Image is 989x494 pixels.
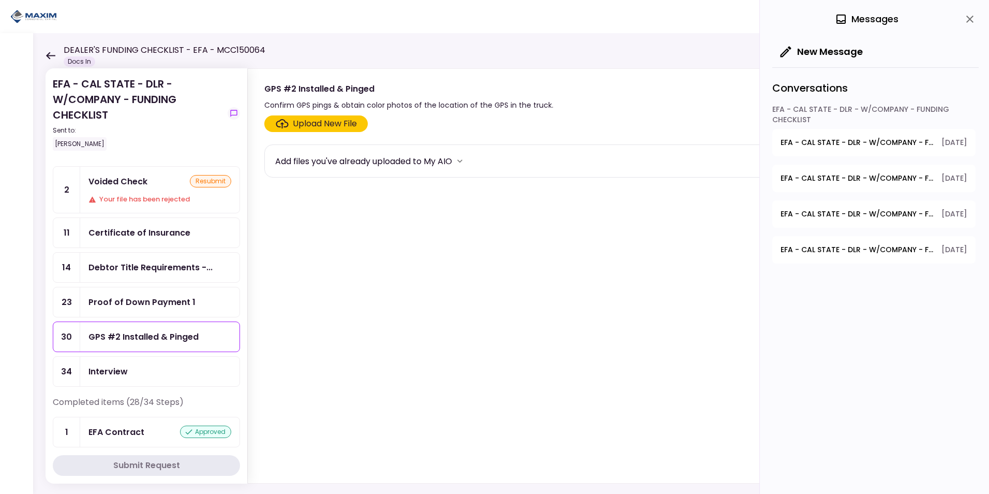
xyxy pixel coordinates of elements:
a: 1EFA Contractapproved [53,417,240,447]
div: Conversations [772,67,979,104]
button: open-conversation [772,236,976,264]
div: Certificate of Insurance [88,226,190,239]
div: Messages [835,11,898,27]
a: 30GPS #2 Installed & Pinged [53,322,240,352]
div: Submit Request [113,459,180,472]
div: GPS #2 Installed & Pinged [88,330,199,343]
a: 11Certificate of Insurance [53,217,240,248]
span: [DATE] [941,137,967,148]
a: 14Debtor Title Requirements - Other Requirements [53,252,240,283]
button: open-conversation [772,200,976,228]
div: 2 [53,167,80,213]
a: 23Proof of Down Payment 1 [53,287,240,317]
button: close [961,10,979,28]
span: EFA - CAL STATE - DLR - W/COMPANY - FUNDING CHECKLIST - Title Application [781,137,934,148]
div: GPS #2 Installed & Pinged [264,82,553,95]
span: EFA - CAL STATE - DLR - W/COMPANY - FUNDING CHECKLIST - GPS Units Ordered [781,244,934,255]
div: Completed items (28/34 Steps) [53,396,240,417]
span: Click here to upload the required document [264,115,368,132]
div: Debtor Title Requirements - Other Requirements [88,261,213,274]
div: 23 [53,287,80,317]
img: Partner icon [10,9,57,24]
span: [DATE] [941,209,967,220]
div: 34 [53,357,80,386]
div: Voided Check [88,175,147,188]
div: Add files you've already uploaded to My AIO [275,155,452,168]
div: EFA Contract [88,426,144,439]
div: 1 [53,417,80,447]
button: show-messages [228,107,240,120]
div: GPS #2 Installed & PingedConfirm GPS pings & obtain color photos of the location of the GPS in th... [247,68,968,484]
div: Proof of Down Payment 1 [88,296,196,309]
div: 30 [53,322,80,352]
h1: DEALER'S FUNDING CHECKLIST - EFA - MCC150064 [64,44,265,56]
button: open-conversation [772,129,976,156]
div: Sent to: [53,126,223,135]
div: 14 [53,253,80,282]
div: Upload New File [293,118,357,130]
button: Submit Request [53,455,240,476]
div: approved [180,426,231,438]
div: 11 [53,218,80,248]
a: 2Voided CheckresubmitYour file has been rejected [53,166,240,213]
div: EFA - CAL STATE - DLR - W/COMPANY - FUNDING CHECKLIST [772,104,976,129]
span: EFA - CAL STATE - DLR - W/COMPANY - FUNDING CHECKLIST - POA - Original CA Reg 260, 256, & 4008 (R... [781,209,934,220]
div: Interview [88,365,128,378]
button: more [452,153,468,169]
button: open-conversation [772,165,976,192]
div: Docs In [64,56,95,67]
div: Confirm GPS pings & obtain color photos of the location of the GPS in the truck. [264,99,553,111]
div: Your file has been rejected [88,194,231,205]
span: [DATE] [941,244,967,255]
span: [DATE] [941,173,967,184]
span: EFA - CAL STATE - DLR - W/COMPANY - FUNDING CHECKLIST - Voided Check [781,173,934,184]
button: New Message [772,38,871,65]
div: resubmit [190,175,231,187]
div: EFA - CAL STATE - DLR - W/COMPANY - FUNDING CHECKLIST [53,76,223,151]
div: [PERSON_NAME] [53,137,107,151]
a: 34Interview [53,356,240,387]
